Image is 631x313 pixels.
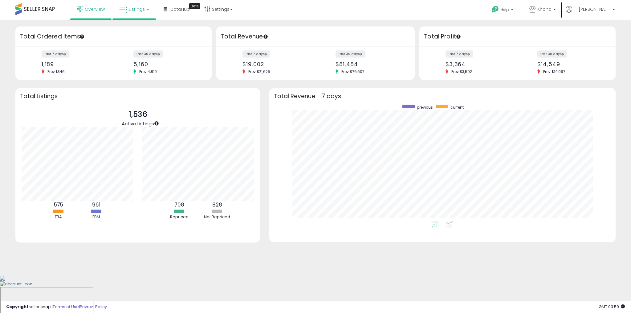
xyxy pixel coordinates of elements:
div: $14,549 [537,61,605,67]
label: last 30 days [336,50,365,58]
div: Repriced [161,214,198,220]
h3: Total Ordered Items [20,32,207,41]
label: last 7 days [242,50,270,58]
span: Prev: $14,997 [540,69,568,74]
span: DataHub [170,6,190,12]
div: $19,002 [242,61,311,67]
b: 708 [174,201,184,208]
span: Prev: 4,819 [136,69,160,74]
b: 575 [54,201,63,208]
h3: Total Revenue - 7 days [274,94,611,98]
div: 5,160 [133,61,201,67]
span: Help [501,7,509,12]
span: Overview [85,6,105,12]
div: $81,484 [336,61,404,67]
span: Listings [129,6,145,12]
h3: Total Revenue [221,32,410,41]
div: Tooltip anchor [154,121,159,126]
div: FBA [40,214,77,220]
span: Khana [537,6,552,12]
span: Active Listings [122,120,154,127]
div: Tooltip anchor [189,3,200,9]
b: 828 [212,201,222,208]
span: Prev: $75,607 [338,69,368,74]
div: Tooltip anchor [263,34,268,39]
label: last 30 days [133,50,163,58]
label: last 30 days [537,50,567,58]
span: current [450,105,464,110]
div: FBM [78,214,115,220]
i: Get Help [491,6,499,13]
label: last 7 days [42,50,69,58]
div: Not Repriced [199,214,236,220]
span: Prev: $3,592 [448,69,475,74]
p: 1,536 [122,109,154,120]
span: Prev: 1,346 [44,69,68,74]
b: 961 [92,201,100,208]
div: 1,189 [42,61,109,67]
span: Prev: $21,625 [245,69,273,74]
div: $3,364 [446,61,513,67]
h3: Total Listings [20,94,255,98]
div: Tooltip anchor [456,34,461,39]
label: last 7 days [446,50,473,58]
span: previous [417,105,433,110]
span: Hi [PERSON_NAME] [574,6,611,12]
h3: Total Profit [424,32,611,41]
a: Help [487,1,519,20]
a: Hi [PERSON_NAME] [566,6,615,20]
div: Tooltip anchor [79,34,85,39]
